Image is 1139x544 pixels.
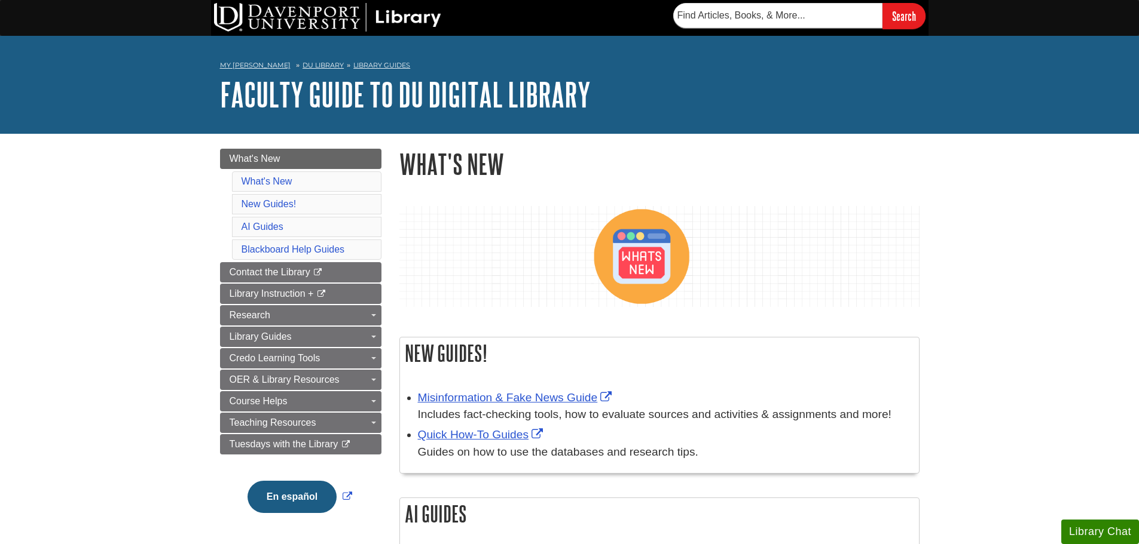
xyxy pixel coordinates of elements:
a: Tuesdays with the Library [220,434,381,454]
div: Guides on how to use the databases and research tips. [418,444,913,461]
a: Faculty Guide to DU Digital Library [220,76,591,113]
span: Library Instruction + [230,288,314,299]
a: Research [220,305,381,325]
img: DU Library [214,3,441,32]
a: OER & Library Resources [220,370,381,390]
a: New Guides! [242,199,297,209]
img: what's new [399,206,920,308]
a: Link opens in new window [418,391,615,404]
a: What's New [220,149,381,169]
span: OER & Library Resources [230,374,340,385]
span: Course Helps [230,396,288,406]
input: Find Articles, Books, & More... [673,3,883,28]
a: Library Instruction + [220,284,381,304]
h1: What's New [399,149,920,179]
h2: AI Guides [400,498,919,530]
button: Library Chat [1061,520,1139,544]
nav: breadcrumb [220,57,920,76]
a: Course Helps [220,391,381,411]
span: Library Guides [230,331,292,342]
div: Guide Page Menu [220,149,381,533]
span: Research [230,310,270,320]
a: DU Library [303,61,344,69]
form: Searches DU Library's articles, books, and more [673,3,926,29]
a: Library Guides [220,327,381,347]
a: Contact the Library [220,262,381,282]
button: En español [248,481,337,513]
input: Search [883,3,926,29]
span: Credo Learning Tools [230,353,320,363]
div: Includes fact-checking tools, how to evaluate sources and activities & assignments and more! [418,406,913,423]
i: This link opens in a new window [316,290,326,298]
a: Teaching Resources [220,413,381,433]
i: This link opens in a new window [313,269,323,276]
span: Contact the Library [230,267,310,277]
a: What's New [242,176,292,186]
a: Library Guides [353,61,410,69]
a: Blackboard Help Guides [242,244,345,254]
i: This link opens in a new window [341,441,351,448]
a: My [PERSON_NAME] [220,60,291,70]
a: Credo Learning Tools [220,348,381,368]
span: Tuesdays with the Library [230,439,338,449]
span: Teaching Resources [230,417,316,428]
span: What's New [230,153,280,164]
a: Link opens in new window [245,491,355,502]
a: AI Guides [242,222,283,232]
a: Link opens in new window [418,428,546,441]
h2: New Guides! [400,337,919,369]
